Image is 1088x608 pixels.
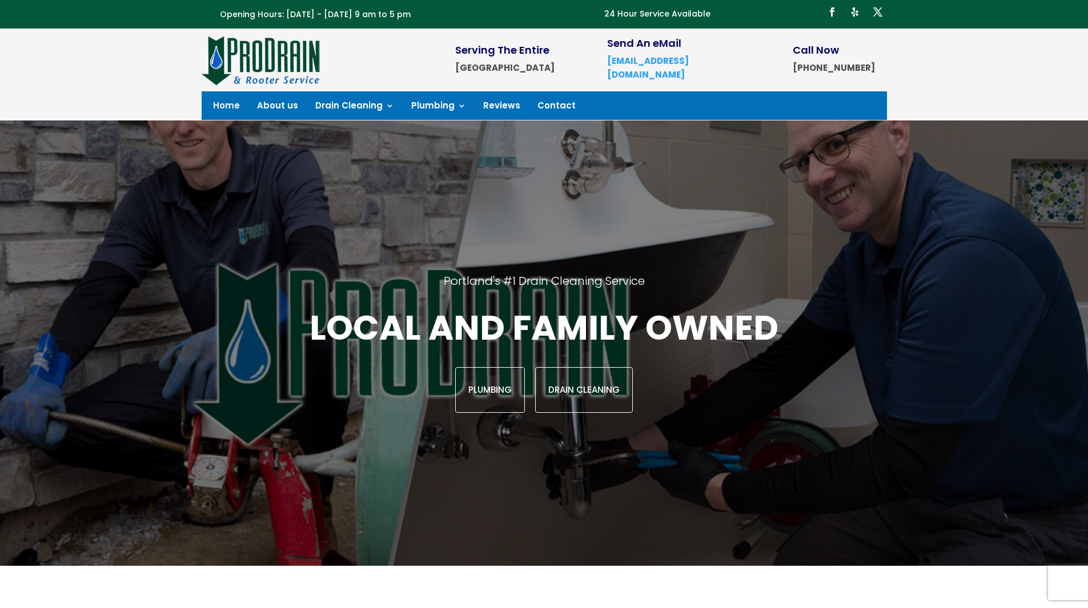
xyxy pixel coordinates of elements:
a: Home [213,102,240,114]
a: Follow on X [869,3,887,21]
a: Drain Cleaning [315,102,394,114]
a: Reviews [483,102,520,114]
a: Plumbing [455,367,525,413]
strong: Please note [265,582,311,593]
p: 24 Hour Service Available [604,7,710,21]
img: site-logo-100h [202,34,321,86]
a: Contact [537,102,576,114]
a: Follow on Facebook [823,3,841,21]
span: Call Now [793,43,839,57]
a: Follow on Yelp [846,3,864,21]
a: Plumbing [411,102,466,114]
div: Local and family owned [142,305,946,413]
span: Opening Hours: [DATE] - [DATE] 9 am to 5 pm [220,9,411,20]
strong: [PHONE_NUMBER] [793,62,875,74]
a: Drain Cleaning [535,367,633,413]
h2: Portland's #1 Drain Cleaning Service [142,273,946,305]
a: About us [257,102,298,114]
p: – Prices are subject to change without notice. Travel outside the [GEOGRAPHIC_DATA] area may incu... [54,581,1034,595]
strong: [GEOGRAPHIC_DATA] [455,62,555,74]
span: Serving The Entire [455,43,549,57]
span: Send An eMail [607,36,681,50]
a: [EMAIL_ADDRESS][DOMAIN_NAME] [607,55,689,80]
